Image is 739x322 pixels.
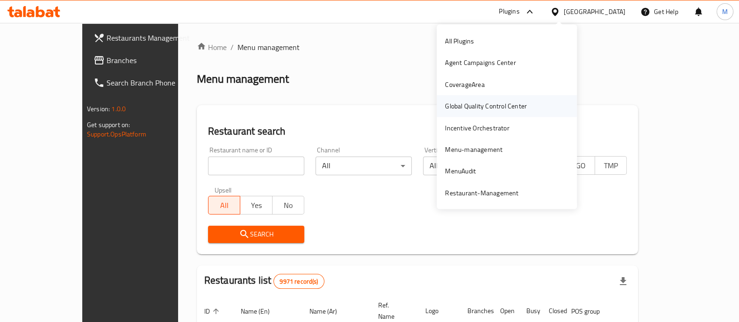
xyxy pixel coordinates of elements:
[423,157,519,175] div: All
[445,187,518,198] div: Restaurant-Management
[445,36,474,46] div: All Plugins
[237,42,300,53] span: Menu management
[571,306,612,317] span: POS group
[445,144,502,155] div: Menu-management
[230,42,234,53] li: /
[445,57,516,68] div: Agent Campaigns Center
[274,277,323,286] span: 9971 record(s)
[445,166,476,176] div: MenuAudit
[272,196,304,215] button: No
[208,226,304,243] button: Search
[197,72,289,86] h2: Menu management
[208,157,304,175] input: Search for restaurant name or ID..
[87,128,146,140] a: Support.OpsPlatform
[87,103,110,115] span: Version:
[204,273,324,289] h2: Restaurants list
[107,55,198,66] span: Branches
[567,159,591,172] span: TGO
[564,7,625,17] div: [GEOGRAPHIC_DATA]
[204,306,222,317] span: ID
[208,124,627,138] h2: Restaurant search
[316,157,412,175] div: All
[241,306,282,317] span: Name (En)
[309,306,349,317] span: Name (Ar)
[612,270,634,293] div: Export file
[107,77,198,88] span: Search Branch Phone
[197,42,227,53] a: Home
[86,27,206,49] a: Restaurants Management
[595,156,627,175] button: TMP
[111,103,126,115] span: 1.0.0
[562,156,595,175] button: TGO
[276,199,301,212] span: No
[215,229,297,240] span: Search
[273,274,324,289] div: Total records count
[86,72,206,94] a: Search Branch Phone
[378,300,407,322] span: Ref. Name
[107,32,198,43] span: Restaurants Management
[244,199,268,212] span: Yes
[212,199,237,212] span: All
[197,42,638,53] nav: breadcrumb
[499,6,519,17] div: Plugins
[87,119,130,131] span: Get support on:
[445,122,509,133] div: Incentive Orchestrator
[240,196,272,215] button: Yes
[86,49,206,72] a: Branches
[722,7,728,17] span: M
[599,159,623,172] span: TMP
[445,79,484,89] div: CoverageArea
[208,196,240,215] button: All
[215,186,232,193] label: Upsell
[445,101,527,111] div: Global Quality Control Center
